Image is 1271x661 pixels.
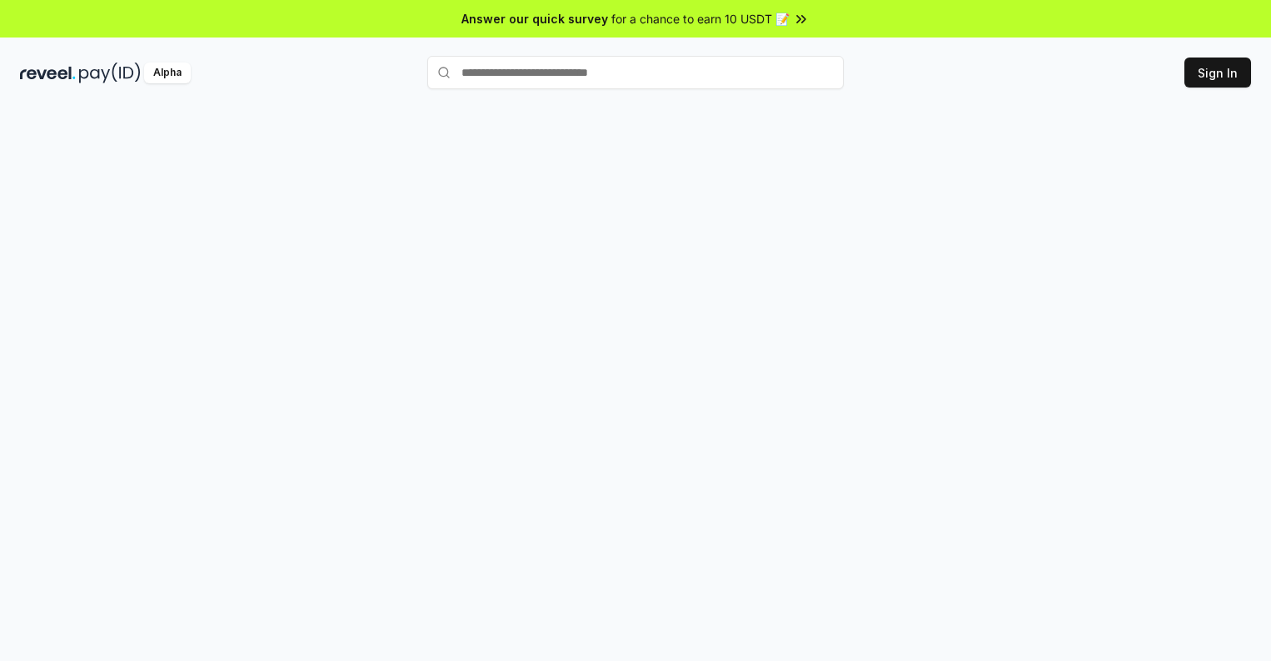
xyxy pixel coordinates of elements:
[611,10,790,28] span: for a chance to earn 10 USDT 📝
[461,10,608,28] span: Answer our quick survey
[144,63,191,83] div: Alpha
[1184,58,1251,88] button: Sign In
[79,63,141,83] img: pay_id
[20,63,76,83] img: reveel_dark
